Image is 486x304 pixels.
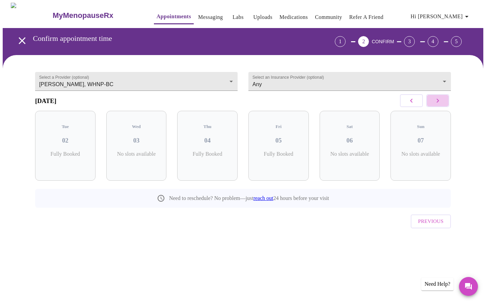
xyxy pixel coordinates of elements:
a: Community [315,12,342,22]
a: Labs [233,12,244,22]
img: MyMenopauseRx Logo [11,3,52,28]
h3: [DATE] [35,97,56,105]
button: Messaging [195,10,225,24]
button: Previous [411,214,451,228]
p: Fully Booked [183,151,232,157]
div: Any [248,72,451,91]
h5: Sun [396,124,446,129]
button: Community [312,10,345,24]
h3: 07 [396,137,446,144]
div: 2 [358,36,369,47]
div: 1 [335,36,346,47]
button: Medications [277,10,310,24]
h3: 05 [254,137,303,144]
a: Refer a Friend [349,12,384,22]
button: open drawer [12,31,32,51]
div: [PERSON_NAME], WHNP-BC [35,72,238,91]
button: Messages [459,277,478,296]
h5: Tue [40,124,90,129]
a: Messaging [198,12,223,22]
p: No slots available [112,151,161,157]
p: No slots available [325,151,375,157]
h3: 03 [112,137,161,144]
button: Refer a Friend [347,10,386,24]
button: Uploads [251,10,275,24]
span: Hi [PERSON_NAME] [411,12,471,21]
a: Appointments [157,12,191,21]
span: CONFIRM [372,39,394,44]
p: No slots available [396,151,446,157]
button: Labs [227,10,249,24]
a: MyMenopauseRx [52,4,140,27]
button: Appointments [154,10,194,24]
h3: 04 [183,137,232,144]
a: reach out [253,195,273,201]
a: Medications [279,12,308,22]
div: Need Help? [421,278,454,290]
h5: Fri [254,124,303,129]
div: 4 [428,36,438,47]
h5: Wed [112,124,161,129]
button: Hi [PERSON_NAME] [408,10,474,23]
p: Fully Booked [254,151,303,157]
h3: 02 [40,137,90,144]
div: 5 [451,36,462,47]
h5: Sat [325,124,375,129]
h5: Thu [183,124,232,129]
p: Fully Booked [40,151,90,157]
p: Need to reschedule? No problem—just 24 hours before your visit [169,195,329,201]
h3: MyMenopauseRx [53,11,113,20]
h3: Confirm appointment time [33,34,297,43]
h3: 06 [325,137,375,144]
a: Uploads [253,12,273,22]
span: Previous [418,217,443,226]
div: 3 [404,36,415,47]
